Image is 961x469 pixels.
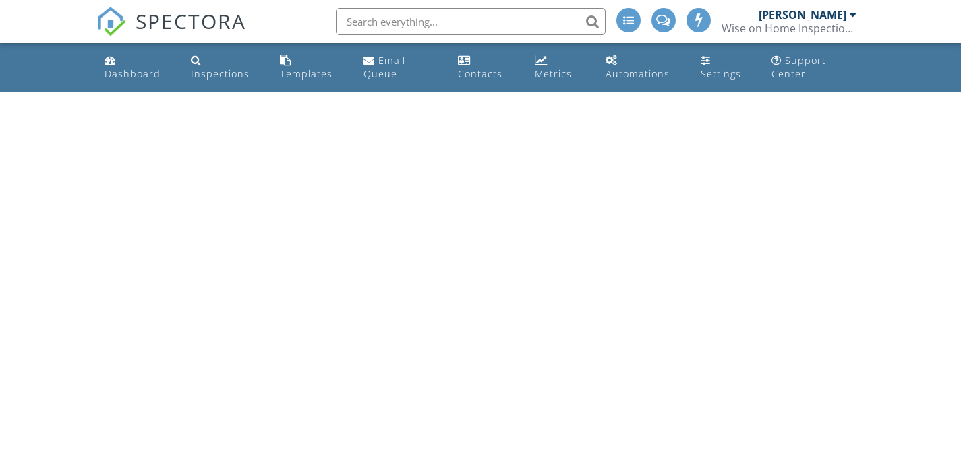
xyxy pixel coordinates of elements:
[274,49,347,87] a: Templates
[185,49,263,87] a: Inspections
[280,67,332,80] div: Templates
[453,49,519,87] a: Contacts
[96,18,246,46] a: SPECTORA
[759,8,846,22] div: [PERSON_NAME]
[96,7,126,36] img: The Best Home Inspection Software - Spectora
[606,67,670,80] div: Automations
[600,49,685,87] a: Automations (Advanced)
[535,67,572,80] div: Metrics
[701,67,741,80] div: Settings
[529,49,589,87] a: Metrics
[363,54,405,80] div: Email Queue
[99,49,175,87] a: Dashboard
[695,49,755,87] a: Settings
[105,67,161,80] div: Dashboard
[358,49,442,87] a: Email Queue
[191,67,250,80] div: Inspections
[458,67,502,80] div: Contacts
[336,8,606,35] input: Search everything...
[722,22,856,35] div: Wise on Home Inspections Inc.
[136,7,246,35] span: SPECTORA
[771,54,826,80] div: Support Center
[766,49,863,87] a: Support Center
